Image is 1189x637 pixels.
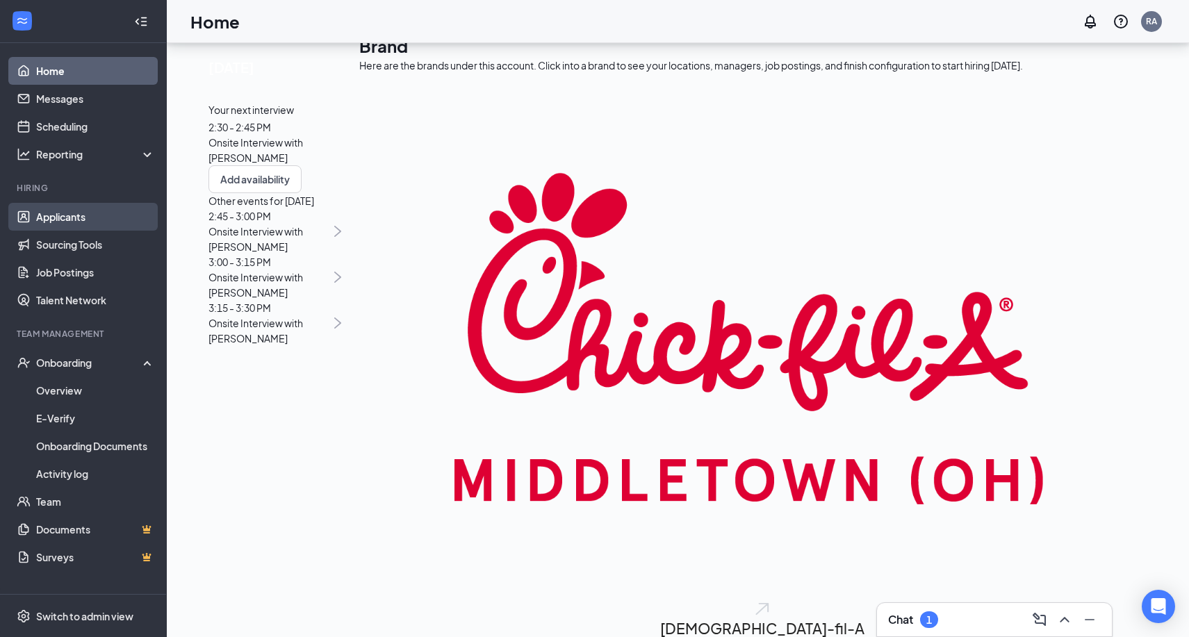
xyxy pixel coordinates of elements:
a: Sourcing Tools [36,231,155,258]
div: Team Management [17,328,152,340]
span: 2:30 - 2:45 PM [208,121,271,133]
a: Activity log [36,460,155,488]
svg: Collapse [134,15,148,28]
button: Add availability [208,165,302,193]
a: Onboarding Documents [36,432,155,460]
span: 3:15 - 3:30 PM [208,300,331,315]
a: Messages [36,85,155,113]
svg: Settings [17,609,31,623]
svg: UserCheck [17,356,31,370]
div: 1 [926,614,932,626]
button: ChevronUp [1053,609,1076,631]
div: Here are the brands under this account. Click into a brand to see your locations, managers, job p... [359,58,1165,73]
img: open.6027fd2a22e1237b5b06.svg [753,601,771,617]
span: Onsite Interview with [PERSON_NAME] [208,315,331,346]
a: Job Postings [36,258,155,286]
span: Onsite Interview with [PERSON_NAME] [208,224,331,254]
a: DocumentsCrown [36,515,155,543]
span: Your next interview [208,104,294,116]
a: E-Verify [36,404,155,432]
div: Reporting [36,147,156,161]
span: 3:00 - 3:15 PM [208,254,331,270]
span: [DATE] [208,56,341,78]
svg: WorkstreamLogo [15,14,29,28]
a: SurveysCrown [36,543,155,571]
a: Talent Network [36,286,155,314]
a: Team [36,488,155,515]
button: Minimize [1079,609,1101,631]
img: Chick-fil-A [359,73,1165,601]
h1: Brand [359,34,1165,58]
a: Overview [36,377,155,404]
svg: Minimize [1081,611,1098,628]
h1: Home [190,10,240,33]
div: RA [1146,15,1157,27]
div: Hiring [17,182,152,194]
svg: Analysis [17,147,31,161]
a: Home [36,57,155,85]
a: Scheduling [36,113,155,140]
span: Onsite Interview with [PERSON_NAME] [208,136,303,164]
svg: Notifications [1082,13,1099,30]
div: Open Intercom Messenger [1142,590,1175,623]
span: Onsite Interview with [PERSON_NAME] [208,270,331,300]
a: Applicants [36,203,155,231]
span: 2:45 - 3:00 PM [208,208,331,224]
svg: QuestionInfo [1113,13,1129,30]
svg: ComposeMessage [1031,611,1048,628]
div: Switch to admin view [36,609,133,623]
div: Onboarding [36,356,143,370]
button: ComposeMessage [1028,609,1051,631]
svg: ChevronUp [1056,611,1073,628]
h3: Chat [888,612,913,627]
span: Other events for [DATE] [208,193,341,208]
